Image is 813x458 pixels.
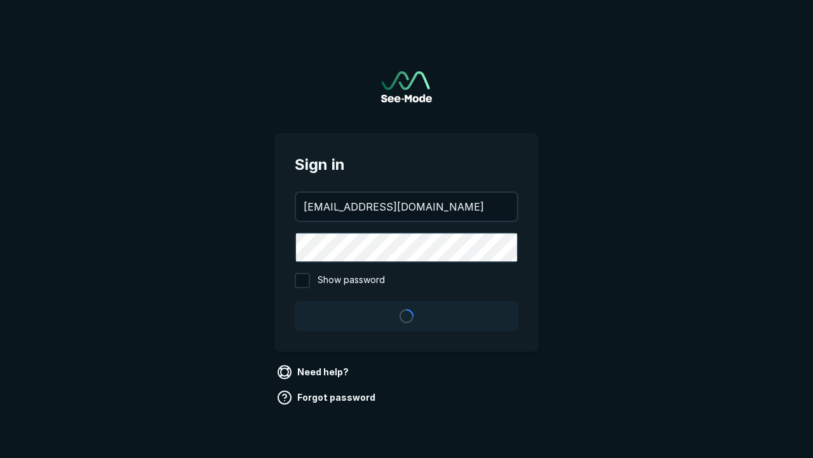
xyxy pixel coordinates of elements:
a: Forgot password [274,387,380,408]
span: Sign in [295,153,518,176]
img: See-Mode Logo [381,71,432,102]
a: Go to sign in [381,71,432,102]
input: your@email.com [296,193,517,221]
a: Need help? [274,362,354,382]
span: Show password [318,273,385,288]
